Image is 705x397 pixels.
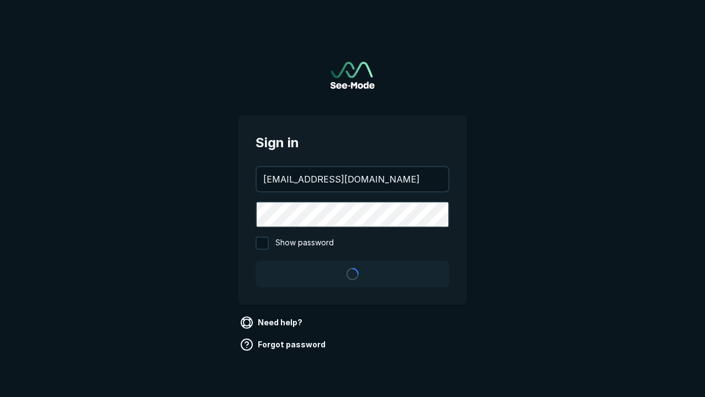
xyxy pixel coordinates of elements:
span: Show password [275,237,334,250]
a: Need help? [238,314,307,331]
a: Go to sign in [330,62,375,89]
a: Forgot password [238,336,330,353]
input: your@email.com [257,167,448,191]
span: Sign in [256,133,449,153]
img: See-Mode Logo [330,62,375,89]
